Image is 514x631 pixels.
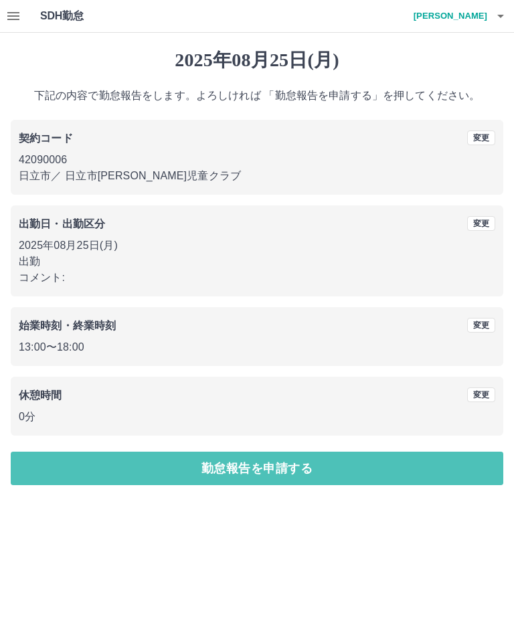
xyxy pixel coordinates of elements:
button: 変更 [467,130,495,145]
p: 日立市 ／ 日立市[PERSON_NAME]児童クラブ [19,168,495,184]
p: コメント: [19,270,495,286]
b: 契約コード [19,132,73,144]
b: 出勤日・出勤区分 [19,218,105,230]
button: 変更 [467,387,495,402]
p: 2025年08月25日(月) [19,238,495,254]
button: 変更 [467,318,495,333]
p: 出勤 [19,254,495,270]
b: 始業時刻・終業時刻 [19,320,116,331]
p: 42090006 [19,152,495,168]
h1: 2025年08月25日(月) [11,49,503,72]
button: 変更 [467,216,495,231]
b: 休憩時間 [19,389,62,401]
p: 13:00 〜 18:00 [19,339,495,355]
p: 0分 [19,409,495,425]
button: 勤怠報告を申請する [11,452,503,485]
p: 下記の内容で勤怠報告をします。よろしければ 「勤怠報告を申請する」を押してください。 [11,88,503,104]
